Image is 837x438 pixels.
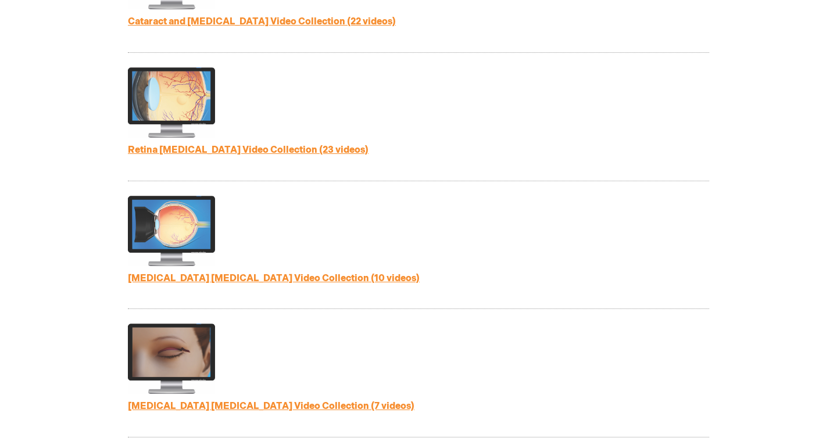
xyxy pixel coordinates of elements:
img: Oculoplastics Patient Education Video Collection [128,324,215,394]
a: [MEDICAL_DATA] [MEDICAL_DATA] Video Collection (7 videos) [128,401,414,412]
a: Retina [MEDICAL_DATA] Video Collection (23 videos) [128,145,369,156]
a: Cataract and [MEDICAL_DATA] Video Collection (22 videos) [128,16,396,27]
img: Glaucoma Patient Education Video Collection [128,196,215,266]
img: Retina Patient Education Video Collection [128,67,215,138]
a: [MEDICAL_DATA] [MEDICAL_DATA] Video Collection (10 videos) [128,273,420,284]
